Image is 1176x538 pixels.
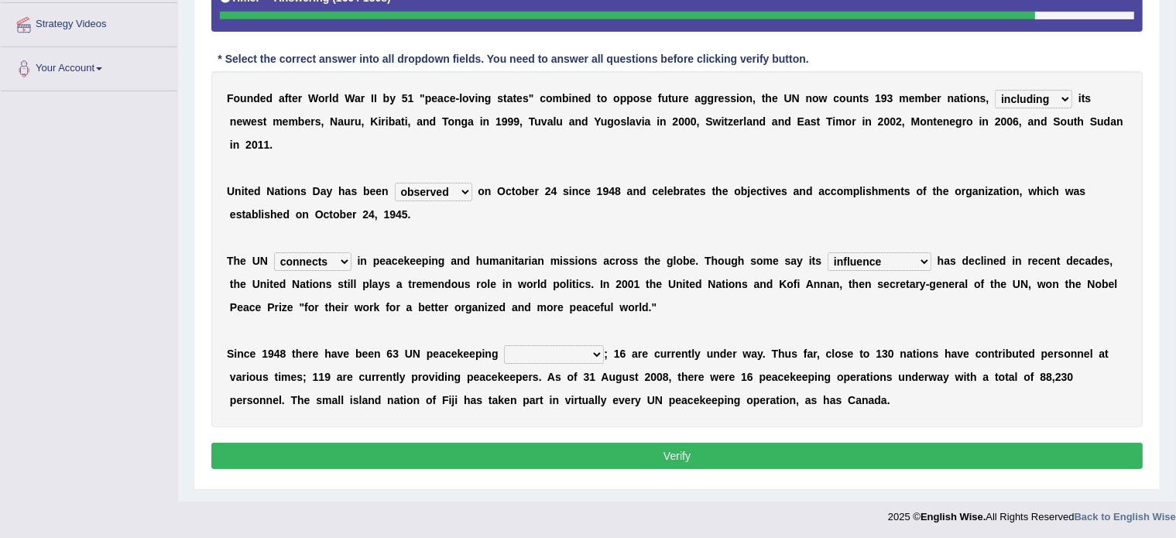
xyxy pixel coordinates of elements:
[344,115,351,128] b: u
[881,92,887,105] b: 9
[609,185,615,197] b: 4
[937,92,941,105] b: r
[329,92,332,105] b: l
[230,115,237,128] b: n
[534,115,541,128] b: u
[899,92,908,105] b: m
[863,92,869,105] b: s
[1019,115,1022,128] b: ,
[408,92,414,105] b: 1
[235,185,242,197] b: n
[230,139,233,151] b: i
[743,115,746,128] b: l
[370,115,378,128] b: K
[792,92,800,105] b: N
[784,115,791,128] b: d
[1097,115,1104,128] b: u
[875,92,881,105] b: 1
[389,92,396,105] b: y
[911,115,921,128] b: M
[730,92,736,105] b: s
[713,115,722,128] b: w
[260,92,266,105] b: e
[962,115,966,128] b: r
[657,115,660,128] b: i
[1116,115,1123,128] b: n
[448,115,455,128] b: o
[948,92,955,105] b: n
[251,115,257,128] b: e
[478,92,485,105] b: n
[240,92,247,105] b: u
[242,115,251,128] b: w
[1078,115,1085,128] b: h
[408,115,411,128] b: ,
[804,115,811,128] b: a
[1104,115,1111,128] b: d
[556,115,563,128] b: u
[245,185,249,197] b: t
[1075,511,1176,523] strong: Back to English Wise
[553,92,562,105] b: m
[694,92,701,105] b: a
[633,92,640,105] b: o
[1085,92,1091,105] b: s
[508,115,514,128] b: 9
[701,92,708,105] b: g
[753,115,759,128] b: n
[621,115,627,128] b: s
[636,115,642,128] b: v
[639,92,646,105] b: s
[381,115,385,128] b: r
[495,115,502,128] b: 1
[603,185,609,197] b: 9
[1,47,177,86] a: Your Account
[718,92,725,105] b: e
[469,92,475,105] b: v
[519,115,523,128] b: ,
[585,185,591,197] b: e
[454,115,461,128] b: n
[450,92,456,105] b: e
[973,92,980,105] b: n
[578,92,585,105] b: e
[645,115,651,128] b: a
[772,92,778,105] b: e
[287,185,294,197] b: o
[658,92,662,105] b: f
[402,92,408,105] b: 5
[275,185,281,197] b: a
[819,92,828,105] b: w
[258,139,264,151] b: 1
[284,185,287,197] b: i
[812,92,819,105] b: o
[724,115,728,128] b: t
[806,92,813,105] b: n
[370,185,376,197] b: e
[417,115,423,128] b: a
[739,115,743,128] b: r
[529,92,534,105] b: "
[662,92,669,105] b: u
[927,115,934,128] b: n
[351,185,357,197] b: s
[594,115,601,128] b: Y
[714,92,718,105] b: r
[986,92,989,105] b: ,
[211,443,1143,469] button: Verify
[529,185,535,197] b: e
[378,115,381,128] b: i
[327,185,333,197] b: y
[887,92,893,105] b: 3
[672,115,678,128] b: 2
[620,92,627,105] b: p
[933,115,937,128] b: t
[571,92,578,105] b: n
[575,115,582,128] b: n
[1053,115,1060,128] b: S
[1006,115,1013,128] b: 0
[878,115,884,128] b: 2
[285,92,289,105] b: f
[332,92,339,105] b: d
[725,92,731,105] b: s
